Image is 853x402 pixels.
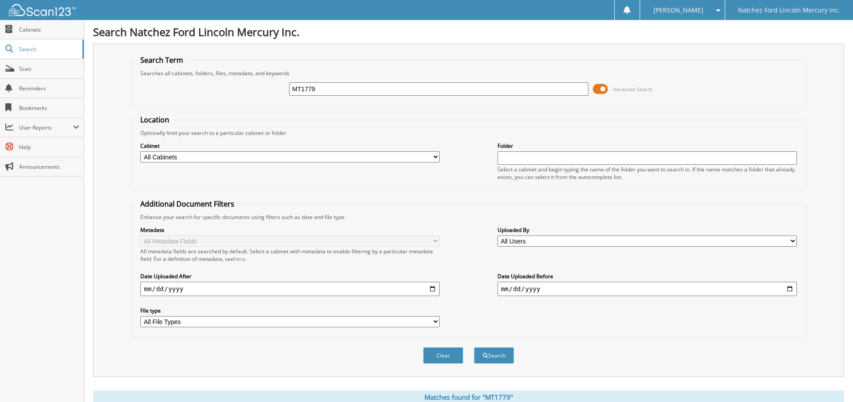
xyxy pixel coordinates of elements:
[136,69,801,77] div: Searches all cabinets, folders, files, metadata, and keywords
[19,124,73,131] span: User Reports
[136,199,239,209] legend: Additional Document Filters
[136,55,188,65] legend: Search Term
[140,282,440,296] input: start
[19,104,79,112] span: Bookmarks
[498,226,797,234] label: Uploaded By
[140,272,440,280] label: Date Uploaded After
[19,143,79,151] span: Help
[136,213,801,221] div: Enhance your search for specific documents using filters such as date and file type.
[498,282,797,296] input: end
[613,86,653,93] span: Advanced Search
[140,142,440,150] label: Cabinet
[140,307,440,314] label: File type
[423,347,463,364] button: Clear
[19,65,79,73] span: Scan
[9,4,76,16] img: scan123-logo-white.svg
[136,129,801,137] div: Optionally limit your search to a particular cabinet or folder
[234,255,245,263] a: here
[498,272,797,280] label: Date Uploaded Before
[738,8,840,13] span: Natchez Ford Lincoln Mercury Inc.
[498,166,797,181] div: Select a cabinet and begin typing the name of the folder you want to search in. If the name match...
[19,45,78,53] span: Search
[474,347,514,364] button: Search
[140,226,440,234] label: Metadata
[93,24,844,39] h1: Search Natchez Ford Lincoln Mercury Inc.
[136,115,174,125] legend: Location
[140,248,440,263] div: All metadata fields are searched by default. Select a cabinet with metadata to enable filtering b...
[19,26,79,33] span: Cabinets
[653,8,703,13] span: [PERSON_NAME]
[498,142,797,150] label: Folder
[19,85,79,92] span: Reminders
[19,163,79,171] span: Announcements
